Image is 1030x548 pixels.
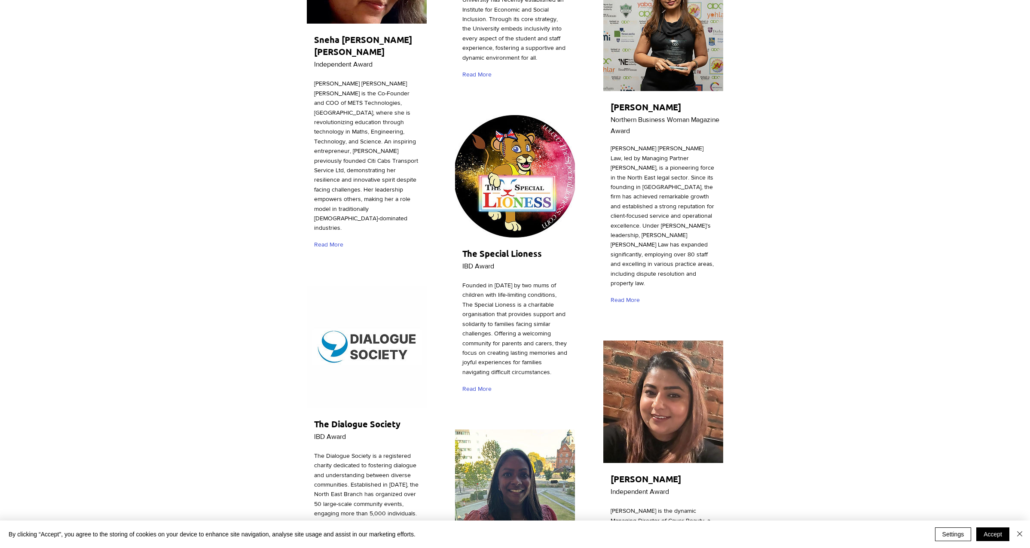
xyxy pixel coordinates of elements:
img: Close [1015,529,1025,539]
span: The Dialogue Society [314,418,400,429]
a: Read More [611,292,644,307]
span: [PERSON_NAME] [611,473,681,484]
span: [PERSON_NAME] [PERSON_NAME] Law, led by Managing Partner [PERSON_NAME], is a pioneering force in ... [611,145,714,286]
span: [PERSON_NAME] [PERSON_NAME] [PERSON_NAME] is the Co-Founder and COO of METS Technologies, [GEOGRA... [314,80,418,231]
img: The Dialogue Society [307,286,427,408]
span: Independent Award [611,488,669,495]
span: Read More [462,385,492,393]
span: Founded in [DATE] by two mums of children with life-limiting conditions, The Special Lioness is a... [462,282,567,375]
a: Read More [462,381,495,396]
span: The Special Lioness [462,248,542,259]
span: [PERSON_NAME] [611,101,681,113]
span: Sneha [PERSON_NAME] [PERSON_NAME] [314,34,412,57]
button: Close [1015,527,1025,541]
span: IBD Award [314,433,346,440]
span: Read More [314,241,343,249]
span: Read More [611,296,640,304]
button: Settings [935,527,972,541]
span: Independent Award [314,61,373,68]
button: Accept [976,527,1009,541]
a: Read More [462,67,495,82]
img: Uma Malhotra [603,341,723,463]
span: By clicking “Accept”, you agree to the storing of cookies on your device to enhance site navigati... [9,530,416,538]
a: Read More [314,237,347,253]
span: Northern Business Woman Magazine Award [611,116,719,134]
img: The Special Lioness [455,115,575,237]
span: IBD Award [462,262,494,270]
span: Read More [462,70,492,79]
